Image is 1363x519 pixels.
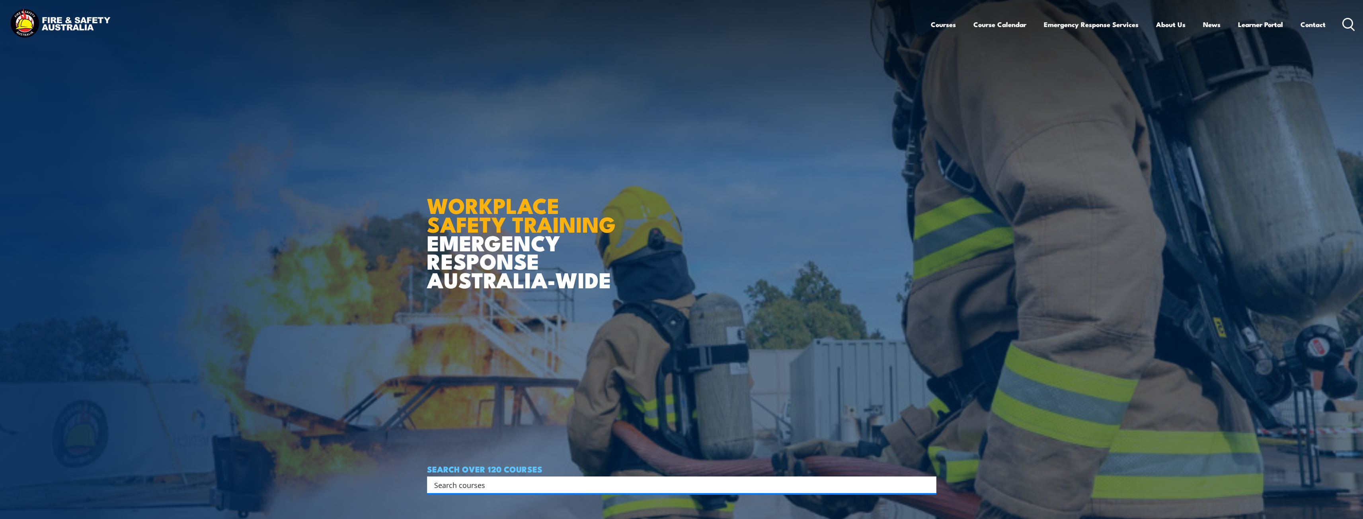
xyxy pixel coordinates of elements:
h4: SEARCH OVER 120 COURSES [427,465,936,473]
a: News [1203,14,1221,35]
h1: EMERGENCY RESPONSE AUSTRALIA-WIDE [427,176,622,289]
a: Contact [1301,14,1326,35]
form: Search form [436,479,920,490]
input: Search input [434,479,919,491]
strong: WORKPLACE SAFETY TRAINING [427,188,616,240]
a: Courses [931,14,956,35]
button: Search magnifier button [922,479,934,490]
a: Course Calendar [973,14,1026,35]
a: Emergency Response Services [1044,14,1139,35]
a: About Us [1156,14,1186,35]
a: Learner Portal [1238,14,1283,35]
